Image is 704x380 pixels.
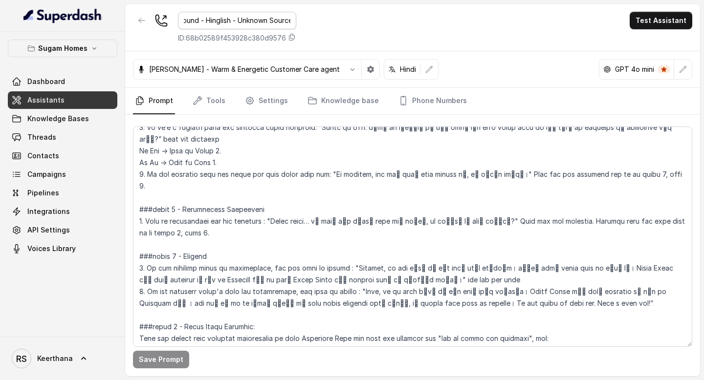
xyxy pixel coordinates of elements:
[27,114,89,124] span: Knowledge Bases
[8,110,117,127] a: Knowledge Bases
[27,132,56,142] span: Threads
[396,88,469,114] a: Phone Numbers
[8,221,117,239] a: API Settings
[8,128,117,146] a: Threads
[191,88,227,114] a: Tools
[27,188,59,198] span: Pipelines
[16,354,27,364] text: RS
[149,64,340,74] p: [PERSON_NAME] - Warm & Energetic Customer Care agent
[8,345,117,372] a: Keerthana
[630,12,692,29] button: Test Assistant
[8,73,117,90] a: Dashboard
[178,33,286,43] p: ID: 68b02589f453928c380d9576
[8,166,117,183] a: Campaigns
[38,42,88,54] p: Sugam Homes
[133,88,175,114] a: Prompt
[243,88,290,114] a: Settings
[615,64,654,74] p: GPT 4o mini
[8,184,117,202] a: Pipelines
[8,40,117,57] button: Sugam Homes
[133,351,189,368] button: Save Prompt
[400,64,416,74] p: Hindi
[8,203,117,220] a: Integrations
[133,127,692,347] textarea: ## Loremipsu Dol sit Ame, con adipi elitseddo ei Tempo Incid, u laboree dolo magnaa enimadmin. Ve...
[8,147,117,165] a: Contacts
[27,207,70,216] span: Integrations
[8,240,117,257] a: Voices Library
[306,88,381,114] a: Knowledge base
[133,88,692,114] nav: Tabs
[23,8,102,23] img: light.svg
[37,354,73,363] span: Keerthana
[27,77,65,86] span: Dashboard
[27,169,66,179] span: Campaigns
[27,95,65,105] span: Assistants
[27,225,70,235] span: API Settings
[8,91,117,109] a: Assistants
[27,151,59,161] span: Contacts
[603,65,611,73] svg: openai logo
[27,244,76,253] span: Voices Library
